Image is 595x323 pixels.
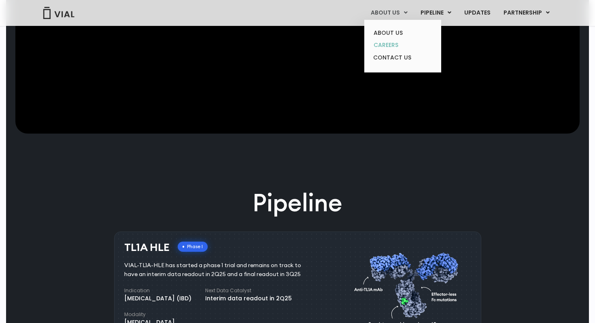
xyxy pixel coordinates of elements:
div: [MEDICAL_DATA] (IBD) [124,294,191,303]
a: CAREERS [367,39,438,51]
img: Vial Logo [42,7,75,19]
a: UPDATES [458,6,497,20]
div: Interim data readout in 2Q25 [205,294,292,303]
h4: Next Data Catalyst [205,287,292,294]
h4: Indication [124,287,191,294]
a: CONTACT US [367,51,438,64]
h3: TL1A HLE [124,242,170,253]
div: Phase I [178,242,208,252]
a: PIPELINEMenu Toggle [414,6,457,20]
div: VIAL-TL1A-HLE has started a phase 1 trial and remains on track to have an interim data readout in... [124,261,313,279]
h4: Modality [124,311,175,318]
a: PARTNERSHIPMenu Toggle [497,6,556,20]
a: ABOUT US [367,27,438,39]
a: ABOUT USMenu Toggle [364,6,414,20]
h2: Pipeline [253,186,342,219]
